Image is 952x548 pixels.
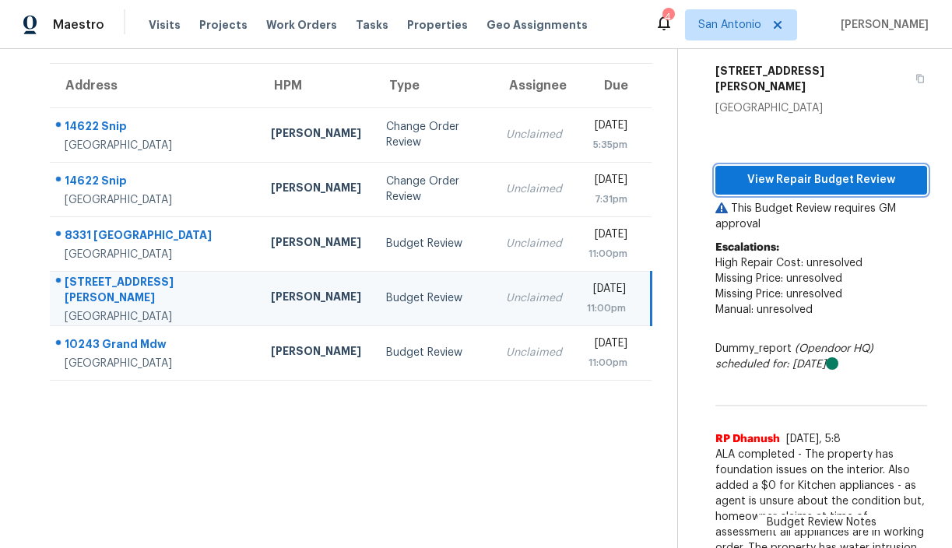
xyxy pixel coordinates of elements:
div: [GEOGRAPHIC_DATA] [65,309,246,325]
div: [GEOGRAPHIC_DATA] [65,247,246,262]
span: [PERSON_NAME] [834,17,929,33]
div: 8331 [GEOGRAPHIC_DATA] [65,227,246,247]
th: Due [574,64,652,107]
div: Unclaimed [506,236,562,251]
i: (Opendoor HQ) [795,343,873,354]
span: Projects [199,17,248,33]
span: RP Dhanush [715,431,780,447]
div: [DATE] [587,118,627,137]
div: [PERSON_NAME] [271,343,361,363]
div: [PERSON_NAME] [271,234,361,254]
div: 10243 Grand Mdw [65,336,246,356]
div: Unclaimed [506,181,562,197]
span: View Repair Budget Review [728,170,915,190]
h5: [STREET_ADDRESS][PERSON_NAME] [715,63,906,94]
span: [DATE], 5:8 [786,434,841,444]
span: Work Orders [266,17,337,33]
div: Unclaimed [506,290,562,306]
button: Copy Address [906,57,927,100]
div: [DATE] [587,227,627,246]
div: [PERSON_NAME] [271,289,361,308]
span: Maestro [53,17,104,33]
div: 11:00pm [587,246,627,262]
div: 11:00pm [587,355,627,371]
div: [DATE] [587,172,627,191]
div: [DATE] [587,281,626,300]
div: [PERSON_NAME] [271,180,361,199]
div: 7:31pm [587,191,627,207]
div: Budget Review [386,345,481,360]
div: [GEOGRAPHIC_DATA] [715,100,927,116]
div: Budget Review [386,236,481,251]
div: Change Order Review [386,174,481,205]
p: This Budget Review requires GM approval [715,201,927,232]
div: 5:35pm [587,137,627,153]
div: Unclaimed [506,127,562,142]
div: Change Order Review [386,119,481,150]
span: Manual: unresolved [715,304,813,315]
th: HPM [258,64,374,107]
b: Escalations: [715,242,779,253]
div: [GEOGRAPHIC_DATA] [65,356,246,371]
button: View Repair Budget Review [715,166,927,195]
div: [STREET_ADDRESS][PERSON_NAME] [65,274,246,309]
span: Properties [407,17,468,33]
span: San Antonio [698,17,761,33]
i: scheduled for: [DATE] [715,359,826,370]
th: Address [50,64,258,107]
div: [DATE] [587,335,627,355]
div: Dummy_report [715,341,927,372]
div: 14622 Snip [65,173,246,192]
th: Type [374,64,494,107]
span: Tasks [356,19,388,30]
div: [GEOGRAPHIC_DATA] [65,138,246,153]
div: 14622 Snip [65,118,246,138]
span: Missing Price: unresolved [715,273,842,284]
span: Geo Assignments [487,17,588,33]
span: Budget Review Notes [757,515,886,530]
span: Visits [149,17,181,33]
div: 11:00pm [587,300,626,316]
div: [PERSON_NAME] [271,125,361,145]
div: Unclaimed [506,345,562,360]
th: Assignee [494,64,574,107]
div: [GEOGRAPHIC_DATA] [65,192,246,208]
div: 4 [662,9,673,25]
div: Budget Review [386,290,481,306]
span: Missing Price: unresolved [715,289,842,300]
span: High Repair Cost: unresolved [715,258,862,269]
